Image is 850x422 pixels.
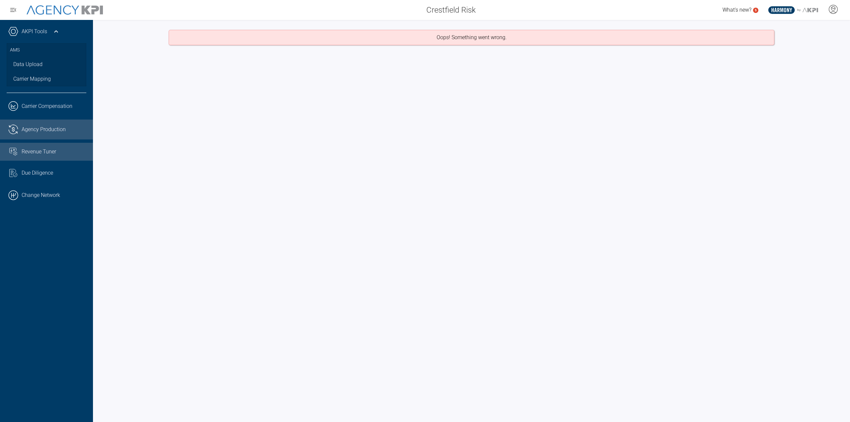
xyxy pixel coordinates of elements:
a: Data Upload [7,57,86,72]
img: AgencyKPI [27,5,103,15]
span: Revenue Tuner [22,148,56,156]
h3: AMS [10,43,83,57]
span: What's new? [722,7,751,13]
a: 5 [753,8,758,13]
span: Agency Production [22,126,66,133]
span: Crestfield Risk [426,4,476,16]
p: Oops! Something went wrong. [437,34,507,42]
a: Carrier Mapping [7,72,86,86]
text: 5 [755,8,757,12]
span: Due Diligence [22,169,53,177]
a: AKPI Tools [22,28,47,36]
